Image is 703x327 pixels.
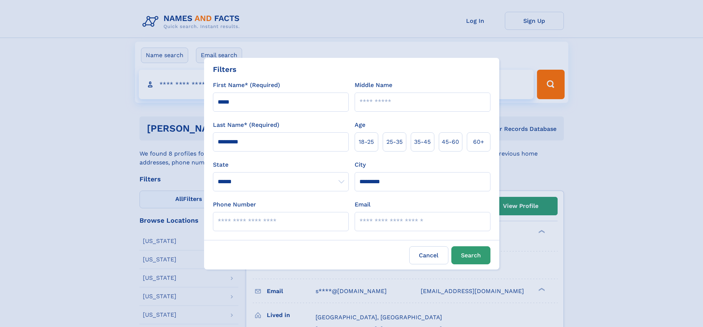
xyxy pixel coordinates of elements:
[451,246,490,264] button: Search
[355,121,365,129] label: Age
[386,138,403,146] span: 25‑35
[213,64,237,75] div: Filters
[409,246,448,264] label: Cancel
[213,121,279,129] label: Last Name* (Required)
[359,138,374,146] span: 18‑25
[213,81,280,90] label: First Name* (Required)
[355,160,366,169] label: City
[473,138,484,146] span: 60+
[355,81,392,90] label: Middle Name
[442,138,459,146] span: 45‑60
[213,200,256,209] label: Phone Number
[414,138,431,146] span: 35‑45
[355,200,371,209] label: Email
[213,160,349,169] label: State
